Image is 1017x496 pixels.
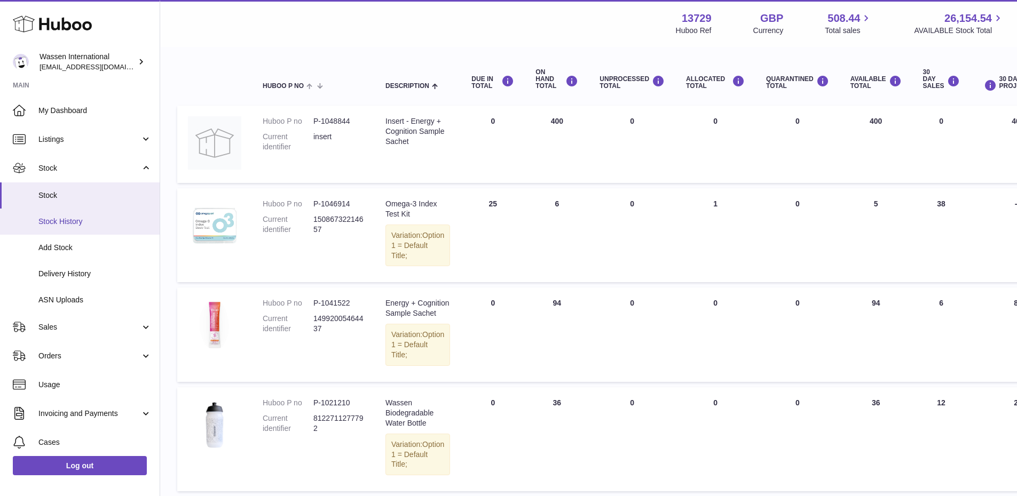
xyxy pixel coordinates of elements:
[263,314,313,334] dt: Current identifier
[766,75,829,90] div: QUARANTINED Total
[535,69,578,90] div: ON HAND Total
[385,116,450,147] div: Insert - Energy + Cognition Sample Sachet
[676,26,712,36] div: Huboo Ref
[313,413,364,434] dd: 8122711277792
[912,287,971,381] td: 6
[313,116,364,126] dd: P-1048844
[188,398,241,451] img: product image
[795,117,800,125] span: 0
[40,52,136,72] div: Wassen International
[188,298,241,351] img: product image
[795,299,800,307] span: 0
[600,75,665,90] div: UNPROCESSED Total
[825,11,872,36] a: 508.44 Total sales
[385,199,450,219] div: Omega-3 Index Test Kit
[263,132,313,152] dt: Current identifier
[525,387,589,491] td: 36
[471,75,514,90] div: DUE IN TOTAL
[589,287,675,381] td: 0
[589,387,675,491] td: 0
[38,351,140,361] span: Orders
[682,11,712,26] strong: 13729
[38,163,140,173] span: Stock
[40,62,157,71] span: [EMAIL_ADDRESS][DOMAIN_NAME]
[914,26,1004,36] span: AVAILABLE Stock Total
[686,75,745,90] div: ALLOCATED Total
[391,231,444,260] span: Option 1 = Default Title;
[675,106,755,183] td: 0
[313,398,364,408] dd: P-1021210
[825,26,872,36] span: Total sales
[313,132,364,152] dd: insert
[385,83,429,90] span: Description
[313,199,364,209] dd: P-1046914
[38,134,140,145] span: Listings
[263,199,313,209] dt: Huboo P no
[38,295,152,305] span: ASN Uploads
[38,380,152,390] span: Usage
[13,54,29,70] img: internationalsupplychain@wassen.com
[13,456,147,475] a: Log out
[461,188,525,282] td: 25
[589,106,675,183] td: 0
[391,440,444,469] span: Option 1 = Default Title;
[795,199,800,208] span: 0
[675,188,755,282] td: 1
[840,106,912,183] td: 400
[840,387,912,491] td: 36
[188,199,241,252] img: product image
[38,243,152,253] span: Add Stock
[391,330,444,359] span: Option 1 = Default Title;
[753,26,784,36] div: Currency
[263,298,313,308] dt: Huboo P no
[944,11,992,26] span: 26,154.54
[313,298,364,308] dd: P-1041522
[827,11,860,26] span: 508.44
[263,398,313,408] dt: Huboo P no
[188,116,241,170] img: product image
[589,188,675,282] td: 0
[385,225,450,267] div: Variation:
[263,83,304,90] span: Huboo P no
[525,188,589,282] td: 6
[914,11,1004,36] a: 26,154.54 AVAILABLE Stock Total
[760,11,783,26] strong: GBP
[675,387,755,491] td: 0
[385,298,450,318] div: Energy + Cognition Sample Sachet
[850,75,902,90] div: AVAILABLE Total
[912,106,971,183] td: 0
[38,269,152,279] span: Delivery History
[525,106,589,183] td: 400
[840,287,912,381] td: 94
[313,214,364,235] dd: 15086732214657
[385,434,450,476] div: Variation:
[461,387,525,491] td: 0
[38,322,140,332] span: Sales
[385,324,450,366] div: Variation:
[38,217,152,227] span: Stock History
[912,188,971,282] td: 38
[313,314,364,334] dd: 14992005464437
[675,287,755,381] td: 0
[38,190,152,201] span: Stock
[263,413,313,434] dt: Current identifier
[38,437,152,447] span: Cases
[38,106,152,116] span: My Dashboard
[912,387,971,491] td: 12
[840,188,912,282] td: 5
[263,116,313,126] dt: Huboo P no
[923,69,960,90] div: 30 DAY SALES
[38,409,140,419] span: Invoicing and Payments
[795,398,800,407] span: 0
[263,214,313,235] dt: Current identifier
[385,398,450,428] div: Wassen Biodegradable Water Bottle
[461,106,525,183] td: 0
[461,287,525,381] td: 0
[525,287,589,381] td: 94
